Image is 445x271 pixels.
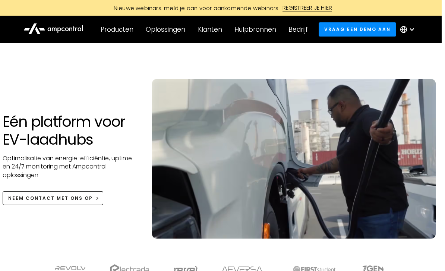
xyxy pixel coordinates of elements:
[101,25,134,34] div: Producten
[235,25,277,34] div: Hulpbronnen
[107,4,283,12] div: Nieuwe webinars: meld je aan voor aankomende webinars
[3,154,138,179] p: Optimalisatie van energie-efficiëntie, uptime en 24/7 monitoring met Ampcontrol-oplossingen
[198,25,222,34] div: Klanten
[319,22,397,36] a: Vraag een demo aan
[146,25,186,34] div: Oplossingen
[283,4,333,12] div: REGISTREER JE HIER
[289,25,309,34] div: Bedrijf
[3,113,138,148] h1: Eén platform voor EV-laadhubs
[3,191,104,205] a: NEEM CONTACT MET ONS OP
[52,4,387,12] a: Nieuwe webinars: meld je aan voor aankomende webinarsREGISTREER JE HIER
[9,195,93,202] div: NEEM CONTACT MET ONS OP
